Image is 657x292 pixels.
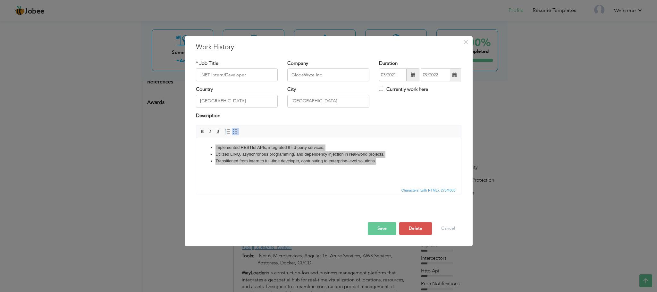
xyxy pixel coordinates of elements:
button: Close [461,37,471,47]
input: Present [421,69,450,82]
a: Insert/Remove Bulleted List [232,128,239,135]
button: Save [368,222,396,235]
a: Underline [215,128,222,135]
label: * Job Title [196,60,218,67]
label: City [287,86,296,93]
input: From [379,69,407,82]
button: Delete [399,222,432,235]
a: Italic [207,128,214,135]
a: Insert/Remove Numbered List [224,128,231,135]
span: × [463,36,468,48]
div: Statistics [400,188,458,193]
button: Cancel [435,222,461,235]
label: Currently work here [379,86,428,93]
label: Duration [379,60,398,67]
a: Bold [199,128,206,135]
h3: Work History [196,42,461,52]
iframe: Rich Text Editor, workEditor [196,138,461,186]
span: Characters (with HTML): 275/4000 [400,188,457,193]
label: Description [196,112,220,119]
label: Country [196,86,213,93]
label: Company [287,60,308,67]
input: Currently work here [379,87,383,91]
